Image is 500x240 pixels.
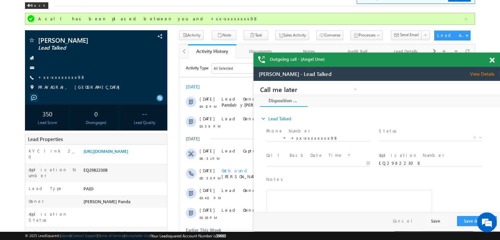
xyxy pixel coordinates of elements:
span: [PERSON_NAME] [134,58,168,63]
span: details [92,181,123,187]
div: [DATE] [7,221,28,227]
div: -- [124,108,165,120]
span: [PERSON_NAME] [65,44,98,49]
span: Lead Owner changed from to by . [42,149,252,155]
a: Audit Trail [333,44,382,58]
span: +50 [276,112,286,120]
em: Start Chat [89,189,119,198]
a: Disposition Form [7,14,54,26]
div: Lead Quality [124,120,165,126]
label: Application Status [29,211,77,223]
img: d_60004797649_company_0_60004797649 [11,35,28,43]
span: Call me later [7,5,90,11]
span: [DATE] [20,58,35,63]
span: Lead Properties [28,136,63,142]
a: Notes [285,44,333,58]
span: [PERSON_NAME] [218,58,251,63]
a: Back [25,2,52,8]
div: EQ29822308 [82,167,167,176]
span: Time [99,5,108,15]
span: [PERSON_NAME] [218,129,251,135]
label: Application Number [29,167,77,179]
button: Activity [179,31,203,40]
button: Lead Actions [434,31,470,40]
span: 39660 [216,233,226,238]
span: Send Email [400,32,419,38]
span: [DATE] [20,90,35,96]
span: © 2025 LeadSquared | | | | | [25,233,226,239]
span: details [92,90,123,95]
span: 03:48 PM [20,137,40,143]
span: Lead Owner changed from to by . [42,38,208,49]
button: Sales Activity [275,31,309,40]
span: [PERSON_NAME] [134,38,168,43]
a: Contact Support [71,233,97,238]
span: +50 [276,204,286,212]
span: Processes [359,33,375,37]
button: Processes [350,31,383,40]
div: [DATE] [7,26,28,32]
div: Activity History [193,48,231,54]
div: Disengaged [75,120,117,126]
div: Lead Actions [437,32,465,38]
div: Rich Text Editor, 40788eee-0fb2-11ec-a811-0adc8a9d82c2__tab1__section1__Notes__Lead__0_lsq-form-m... [13,109,179,146]
span: [DATE] [20,233,35,239]
span: [PERSON_NAME] [134,129,168,135]
span: Activity Type [7,5,29,15]
span: [PERSON_NAME] [218,149,251,155]
label: Status [125,47,145,53]
span: [PERSON_NAME] [38,37,126,43]
span: 04:12 PM [20,45,40,51]
span: Lead Owner changed from to by . [42,129,252,135]
span: X [220,54,223,60]
a: Terms of Service [98,233,124,238]
span: [DATE] [20,149,35,155]
div: Audit Trail [339,47,376,55]
span: Outbound Call [42,233,100,239]
span: [PERSON_NAME] Panda [42,38,208,49]
div: PAID [82,185,167,195]
a: +xx-xxxxxxxx98 [38,74,85,80]
span: Lead Capture: [42,181,87,187]
div: A call has been placed between you and +xx-xxxxxxxx98 [38,16,463,22]
label: KYC link 2_0 [29,148,77,160]
span: [DATE] [20,181,35,187]
span: 06:51 PM [20,97,40,103]
span: 03:56 PM [20,65,40,71]
a: [URL][DOMAIN_NAME] [83,148,128,154]
span: 01:11 PM [20,189,40,195]
span: Lead Talked [38,45,126,51]
span: Outbound Call [42,201,100,206]
div: 350 [27,108,68,120]
textarea: Type your message and hit 'Enter' [9,61,120,183]
button: Task [244,31,268,40]
div: Lead Score [27,120,68,126]
div: Lead Details [387,47,424,55]
span: [DATE] [20,38,35,44]
div: Esign Request Raised [82,230,167,239]
span: Lead Owner changed from to by . [42,58,252,63]
div: Back [25,2,48,9]
a: About [61,233,70,238]
span: [PERSON_NAME] - Lead Talked [5,4,78,10]
a: Lead Details [382,44,430,58]
div: Minimize live chat window [108,3,124,19]
label: Call Back Date Time [13,71,89,78]
a: Call me later [7,5,105,12]
button: Note [212,31,236,40]
label: Lead Type [29,185,63,191]
i: expand_more [7,35,13,41]
span: [PERSON_NAME] [175,129,208,135]
span: [DATE] [20,129,35,135]
div: Chat with us now [34,35,110,43]
span: PRAYAGRAJ, [GEOGRAPHIC_DATA] [38,84,123,91]
span: [DATE] [20,201,35,207]
label: Notes [13,95,32,102]
span: Lead Capture: [42,90,87,95]
span: View Details [217,4,247,10]
div: . [42,90,259,96]
span: [PERSON_NAME] [175,58,208,63]
button: Converse [316,31,343,40]
a: Documents [236,44,285,58]
div: . [42,181,259,187]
